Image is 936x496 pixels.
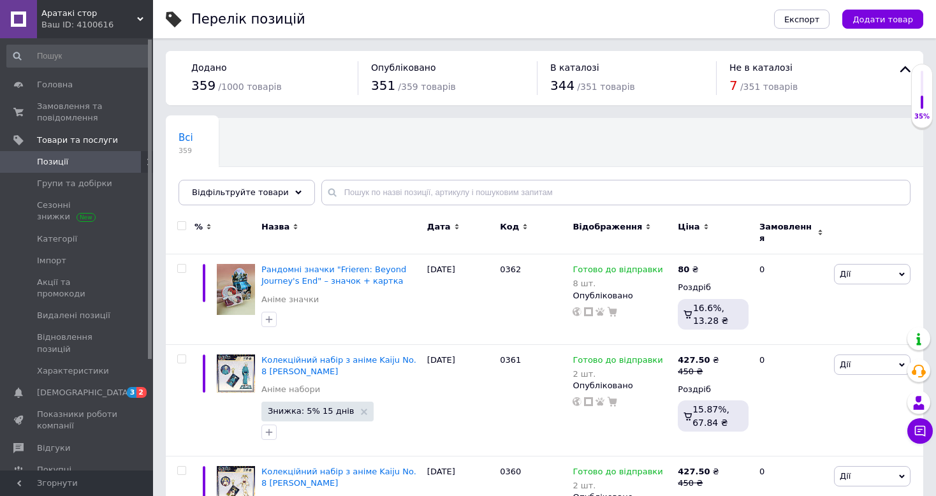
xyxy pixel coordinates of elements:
[573,481,662,490] div: 2 шт.
[573,467,662,480] span: Готово до відправки
[427,221,451,233] span: Дата
[6,45,150,68] input: Пошук
[371,78,395,93] span: 351
[37,156,68,168] span: Позиції
[573,221,642,233] span: Відображення
[573,290,671,302] div: Опубліковано
[678,466,719,478] div: ₴
[678,384,749,395] div: Роздріб
[573,369,662,379] div: 2 шт.
[37,101,118,124] span: Замовлення та повідомлення
[573,380,671,391] div: Опубліковано
[740,82,798,92] span: / 351 товарів
[37,409,118,432] span: Показники роботи компанії
[573,279,662,288] div: 8 шт.
[693,303,728,326] span: 16.6%, 13.28 ₴
[752,254,831,345] div: 0
[907,418,933,444] button: Чат з покупцем
[136,387,147,398] span: 2
[261,467,416,488] a: Колекційний набір з аніме Kaiju No. 8 [PERSON_NAME]
[321,180,910,205] input: Пошук по назві позиції, артикулу і пошуковим запитам
[37,442,70,454] span: Відгуки
[424,344,497,456] div: [DATE]
[37,464,71,476] span: Покупці
[678,467,710,476] b: 427.50
[500,221,519,233] span: Код
[500,355,521,365] span: 0361
[852,15,913,24] span: Додати товар
[192,187,289,197] span: Відфільтруйте товари
[842,10,923,29] button: Додати товар
[37,277,118,300] span: Акції та промокоди
[692,404,729,427] span: 15.87%, 67.84 ₴
[371,62,436,73] span: Опубліковано
[729,78,738,93] span: 7
[37,233,77,245] span: Категорії
[261,294,319,305] a: Аніме значки
[261,265,406,286] a: Рандомні значки "Frieren: Beyond Journey's End" – значок + картка
[179,146,193,156] span: 359
[424,254,497,345] div: [DATE]
[194,221,203,233] span: %
[678,221,699,233] span: Ціна
[191,78,216,93] span: 359
[261,221,289,233] span: Назва
[577,82,634,92] span: / 351 товарів
[37,178,112,189] span: Групи та добірки
[218,82,281,92] span: / 1000 товарів
[191,62,226,73] span: Додано
[37,332,118,354] span: Відновлення позицій
[41,19,153,31] div: Ваш ID: 4100616
[37,255,66,266] span: Імпорт
[678,282,749,293] div: Роздріб
[678,354,719,366] div: ₴
[759,221,814,244] span: Замовлення
[500,467,521,476] span: 0360
[217,354,255,393] img: Коллекционный набор из аниме Kaiju No. 8
[37,310,110,321] span: Видалені позиції
[678,265,689,274] b: 80
[729,62,793,73] span: Не в каталозі
[774,10,830,29] button: Експорт
[127,387,137,398] span: 3
[550,78,574,93] span: 344
[678,478,719,489] div: 450 ₴
[261,384,320,395] a: Аніме набори
[217,264,255,315] img: Рандомные значки "Frieren: Beyond Journey's End" – значок + карточка
[550,62,599,73] span: В каталозі
[398,82,455,92] span: / 359 товарів
[678,355,710,365] b: 427.50
[912,112,932,121] div: 35%
[268,407,355,415] span: Знижка: 5% 15 днів
[678,264,698,275] div: ₴
[573,265,662,278] span: Готово до відправки
[37,365,109,377] span: Характеристики
[500,265,521,274] span: 0362
[41,8,137,19] span: Аратакі стор
[37,200,118,222] span: Сезонні знижки
[840,360,851,369] span: Дії
[573,355,662,368] span: Готово до відправки
[37,387,131,398] span: [DEMOGRAPHIC_DATA]
[840,269,851,279] span: Дії
[840,471,851,481] span: Дії
[752,344,831,456] div: 0
[191,13,305,26] div: Перелік позицій
[179,132,193,143] span: Всі
[261,355,416,376] a: Колекційний набір з аніме Kaiju No. 8 [PERSON_NAME]
[784,15,820,24] span: Експорт
[37,135,118,146] span: Товари та послуги
[678,366,719,377] div: 450 ₴
[37,79,73,91] span: Головна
